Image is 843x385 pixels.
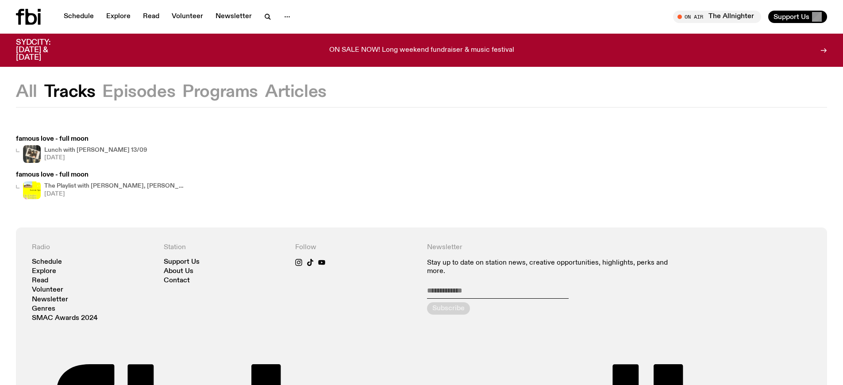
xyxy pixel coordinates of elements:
span: Support Us [774,13,809,21]
h3: famous love - full moon [16,172,186,178]
button: All [16,84,37,100]
button: Episodes [102,84,175,100]
h4: Radio [32,243,153,252]
h4: Station [164,243,285,252]
h3: famous love - full moon [16,136,147,142]
h4: Newsletter [427,243,680,252]
a: Contact [164,277,190,284]
a: About Us [164,268,193,275]
h4: Lunch with [PERSON_NAME] 13/09 [44,147,147,153]
a: Support Us [164,259,200,266]
a: Explore [101,11,136,23]
span: [DATE] [44,155,147,161]
a: Read [138,11,165,23]
a: Schedule [32,259,62,266]
button: Subscribe [427,302,470,315]
img: A polaroid of Ella Avni in the studio on top of the mixer which is also located in the studio. [23,145,41,163]
button: Articles [265,84,327,100]
button: Programs [182,84,258,100]
button: Support Us [768,11,827,23]
a: Newsletter [210,11,257,23]
a: famous love - full moonA polaroid of Ella Avni in the studio on top of the mixer which is also lo... [16,136,147,163]
span: [DATE] [44,191,186,197]
a: SMAC Awards 2024 [32,315,98,322]
p: Stay up to date on station news, creative opportunities, highlights, perks and more. [427,259,680,276]
h4: The Playlist with [PERSON_NAME], [PERSON_NAME], [PERSON_NAME], and Raf [44,183,186,189]
a: Explore [32,268,56,275]
a: Volunteer [166,11,208,23]
p: ON SALE NOW! Long weekend fundraiser & music festival [329,46,514,54]
a: famous love - full moonThe Playlist with [PERSON_NAME], [PERSON_NAME], [PERSON_NAME], and Raf[DATE] [16,172,186,199]
a: Genres [32,306,55,312]
a: Read [32,277,48,284]
h3: SYDCITY: [DATE] & [DATE] [16,39,73,62]
button: Tracks [44,84,96,100]
a: Newsletter [32,296,68,303]
a: Volunteer [32,287,63,293]
h4: Follow [295,243,416,252]
button: On AirThe Allnighter [673,11,761,23]
a: Schedule [58,11,99,23]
